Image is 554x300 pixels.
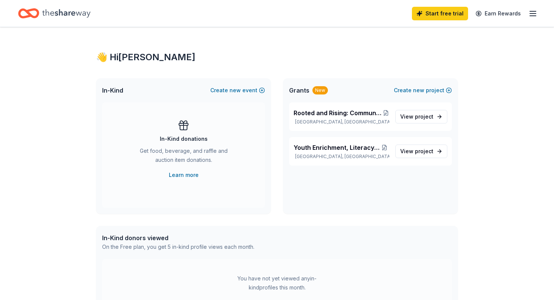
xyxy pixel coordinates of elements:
[132,146,235,168] div: Get food, beverage, and raffle and auction item donations.
[230,86,241,95] span: new
[413,86,424,95] span: new
[395,145,447,158] a: View project
[395,110,447,123] a: View project
[412,7,468,20] a: Start free trial
[96,51,458,63] div: 👋 Hi [PERSON_NAME]
[230,274,324,292] div: You have not yet viewed any in-kind profiles this month.
[394,86,452,95] button: Createnewproject
[294,119,389,125] p: [GEOGRAPHIC_DATA], [GEOGRAPHIC_DATA]
[294,143,380,152] span: Youth Enrichment, Literacy and Arts Program
[294,108,383,117] span: Rooted and Rising: Community Transformation & Leadership Forum
[102,233,254,242] div: In-Kind donors viewed
[400,112,433,121] span: View
[471,7,525,20] a: Earn Rewards
[312,86,328,94] div: New
[102,242,254,251] div: On the Free plan, you get 5 in-kind profile views each month.
[160,134,208,143] div: In-Kind donations
[210,86,265,95] button: Createnewevent
[289,86,309,95] span: Grants
[102,86,123,95] span: In-Kind
[169,171,199,180] a: Learn more
[18,5,90,22] a: Home
[294,154,389,160] p: [GEOGRAPHIC_DATA], [GEOGRAPHIC_DATA]
[415,148,433,154] span: project
[400,147,433,156] span: View
[415,113,433,120] span: project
